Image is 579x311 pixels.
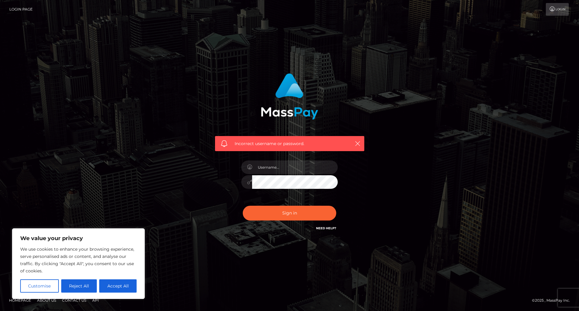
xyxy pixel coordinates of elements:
[7,296,33,305] a: Homepage
[316,226,336,230] a: Need Help?
[35,296,59,305] a: About Us
[60,296,89,305] a: Contact Us
[20,235,137,242] p: We value your privacy
[243,206,336,221] button: Sign in
[99,279,137,293] button: Accept All
[252,160,338,174] input: Username...
[12,228,145,299] div: We value your privacy
[546,3,569,16] a: Login
[261,73,318,119] img: MassPay Login
[9,3,33,16] a: Login Page
[20,279,59,293] button: Customise
[532,297,574,304] div: © 2025 , MassPay Inc.
[90,296,101,305] a: API
[20,246,137,275] p: We use cookies to enhance your browsing experience, serve personalised ads or content, and analys...
[61,279,97,293] button: Reject All
[235,141,345,147] span: Incorrect username or password.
